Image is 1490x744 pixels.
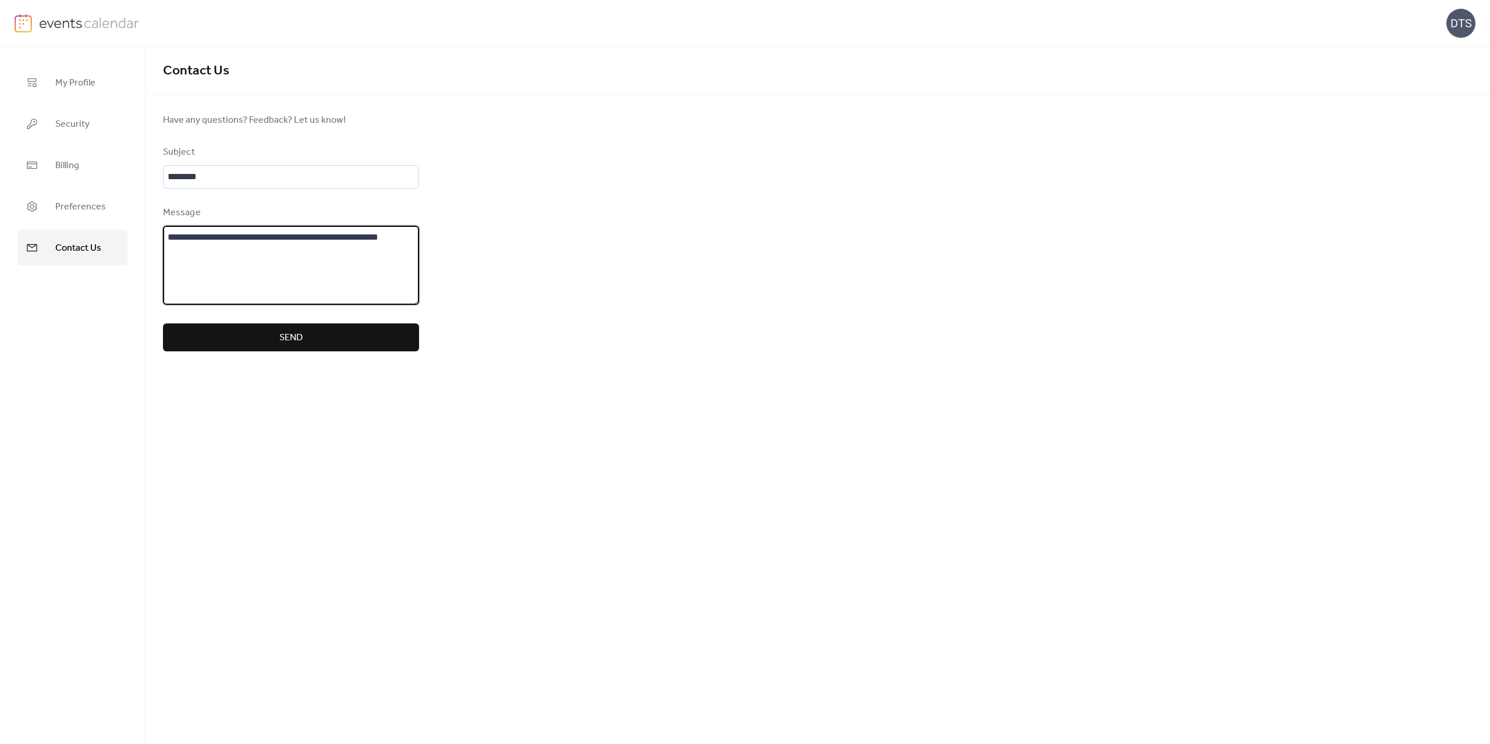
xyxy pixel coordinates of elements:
div: Subject [163,145,417,159]
span: Billing [55,156,79,175]
a: My Profile [17,65,127,100]
button: Send [163,323,419,351]
a: Preferences [17,188,127,224]
div: Message [163,206,417,220]
a: Billing [17,147,127,183]
span: Contact Us [55,239,101,257]
span: Preferences [55,198,106,216]
img: logo-type [39,14,140,31]
a: Security [17,106,127,141]
img: logo [15,14,32,33]
span: Have any questions? Feedback? Let us know! [163,113,419,127]
span: Send [279,331,303,345]
a: Contact Us [17,230,127,265]
div: DTS [1446,9,1475,38]
span: My Profile [55,74,95,92]
span: Security [55,115,90,133]
span: Contact Us [163,58,229,84]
